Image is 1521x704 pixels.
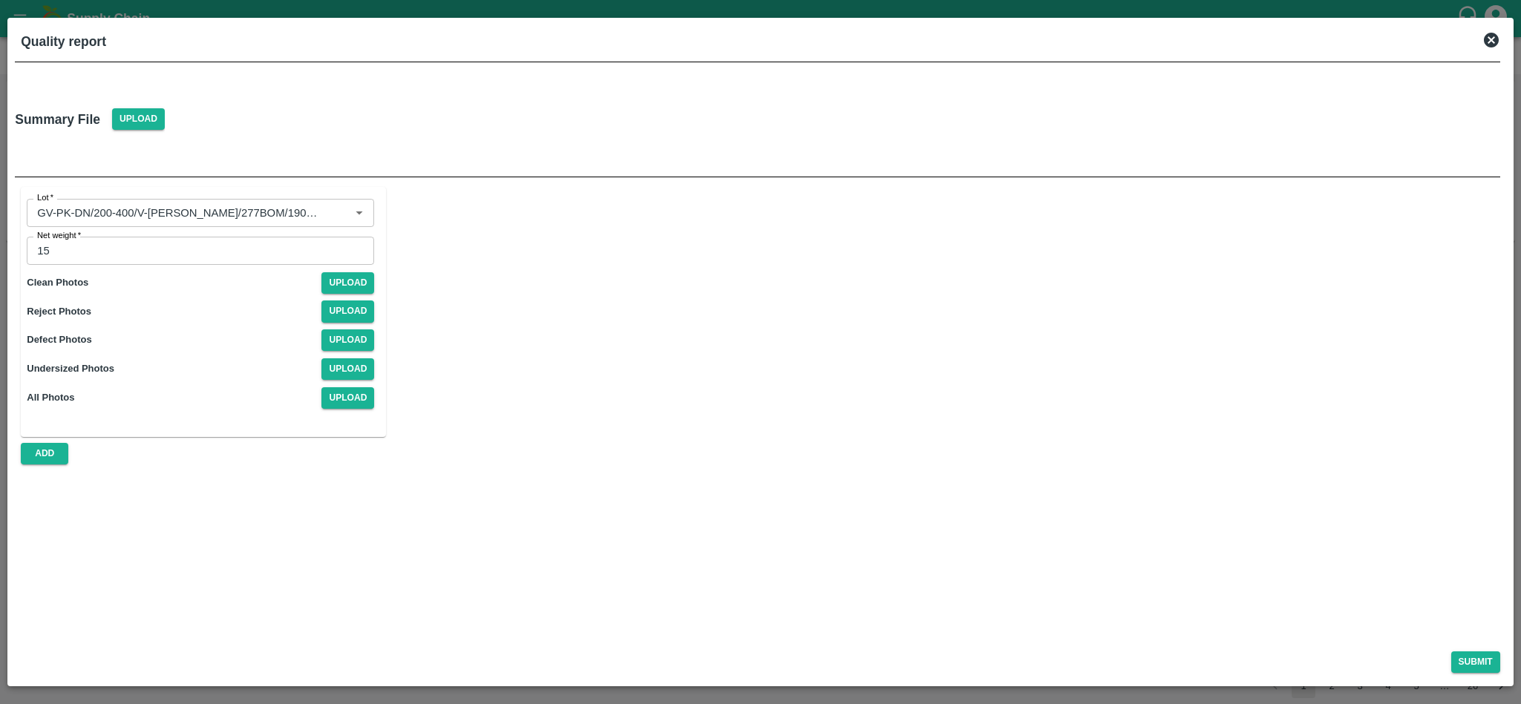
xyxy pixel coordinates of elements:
[37,192,53,204] label: Lot
[1451,651,1500,673] button: Submit
[27,363,114,374] strong: Undersized Photos
[21,443,68,464] button: Add
[321,387,374,409] span: Upload
[27,392,74,403] strong: All Photos
[321,358,374,380] span: Upload
[112,108,165,130] span: Upload
[321,329,374,351] span: Upload
[27,334,91,345] strong: Defect Photos
[31,203,326,223] input: Lot
[321,300,374,322] span: Upload
[15,112,100,127] strong: Summary File
[21,34,106,49] b: Quality report
[27,306,91,317] strong: Reject Photos
[321,272,374,294] span: Upload
[37,230,81,242] label: Net weight
[27,277,88,288] strong: Clean Photos
[27,237,374,265] input: Net weight
[350,203,369,223] button: Open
